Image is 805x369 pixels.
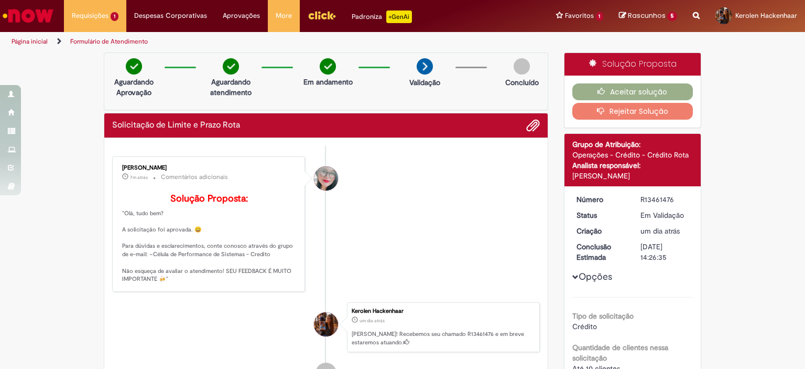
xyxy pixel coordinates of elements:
[314,166,338,191] div: Franciele Fernanda Melo dos Santos
[170,193,248,205] b: Solução Proposta:
[619,11,677,21] a: Rascunhos
[569,241,633,262] dt: Conclusão Estimada
[640,210,689,220] div: Em Validação
[223,10,260,21] span: Aprovações
[505,77,539,88] p: Concluído
[72,10,108,21] span: Requisições
[112,302,540,353] li: Kerolen Hackenhaar
[572,83,693,100] button: Aceitar solução
[1,5,55,26] img: ServiceNow
[320,58,336,75] img: check-circle-green.png
[417,58,433,75] img: arrow-next.png
[572,322,597,331] span: Crédito
[70,37,148,46] a: Formulário de Atendimento
[667,12,677,21] span: 5
[565,10,594,21] span: Favoritos
[108,77,159,98] p: Aguardando Aprovação
[8,32,529,51] ul: Trilhas de página
[352,308,534,314] div: Kerolen Hackenhaar
[314,312,338,336] div: Kerolen Hackenhaar
[569,194,633,205] dt: Número
[352,10,412,23] div: Padroniza
[308,7,336,23] img: click_logo_yellow_360x200.png
[386,10,412,23] p: +GenAi
[223,58,239,75] img: check-circle-green.png
[569,210,633,220] dt: Status
[205,77,256,98] p: Aguardando atendimento
[572,343,668,363] b: Quantidade de clientes nessa solicitação
[572,150,693,160] div: Operações - Crédito - Crédito Rota
[134,10,207,21] span: Despesas Corporativas
[12,37,48,46] a: Página inicial
[640,226,680,236] time: 29/08/2025 10:26:29
[735,11,797,20] span: Kerolen Hackenhaar
[572,139,693,150] div: Grupo de Atribuição:
[130,174,148,181] time: 30/08/2025 14:13:29
[122,165,297,171] div: [PERSON_NAME]
[276,10,292,21] span: More
[303,77,353,87] p: Em andamento
[526,119,540,132] button: Adicionar anexos
[572,160,693,171] div: Analista responsável:
[111,12,118,21] span: 1
[640,194,689,205] div: R13461476
[514,58,530,75] img: img-circle-grey.png
[112,121,240,130] h2: Solicitação de Limite e Prazo Rota Histórico de tíquete
[130,174,148,181] span: 7m atrás
[572,311,634,321] b: Tipo de solicitação
[628,10,666,20] span: Rascunhos
[640,226,680,236] span: um dia atrás
[596,12,604,21] span: 1
[161,173,228,182] small: Comentários adicionais
[126,58,142,75] img: check-circle-green.png
[360,318,385,324] span: um dia atrás
[569,226,633,236] dt: Criação
[352,330,534,346] p: [PERSON_NAME]! Recebemos seu chamado R13461476 e em breve estaremos atuando.
[572,171,693,181] div: [PERSON_NAME]
[640,226,689,236] div: 29/08/2025 10:26:29
[122,194,297,283] p: "Olá, tudo bem? A solicitação foi aprovada. 😀 Para dúvidas e esclarecimentos, conte conosco atrav...
[572,103,693,120] button: Rejeitar Solução
[564,53,701,76] div: Solução Proposta
[360,318,385,324] time: 29/08/2025 10:26:29
[640,241,689,262] div: [DATE] 14:26:35
[409,77,440,88] p: Validação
